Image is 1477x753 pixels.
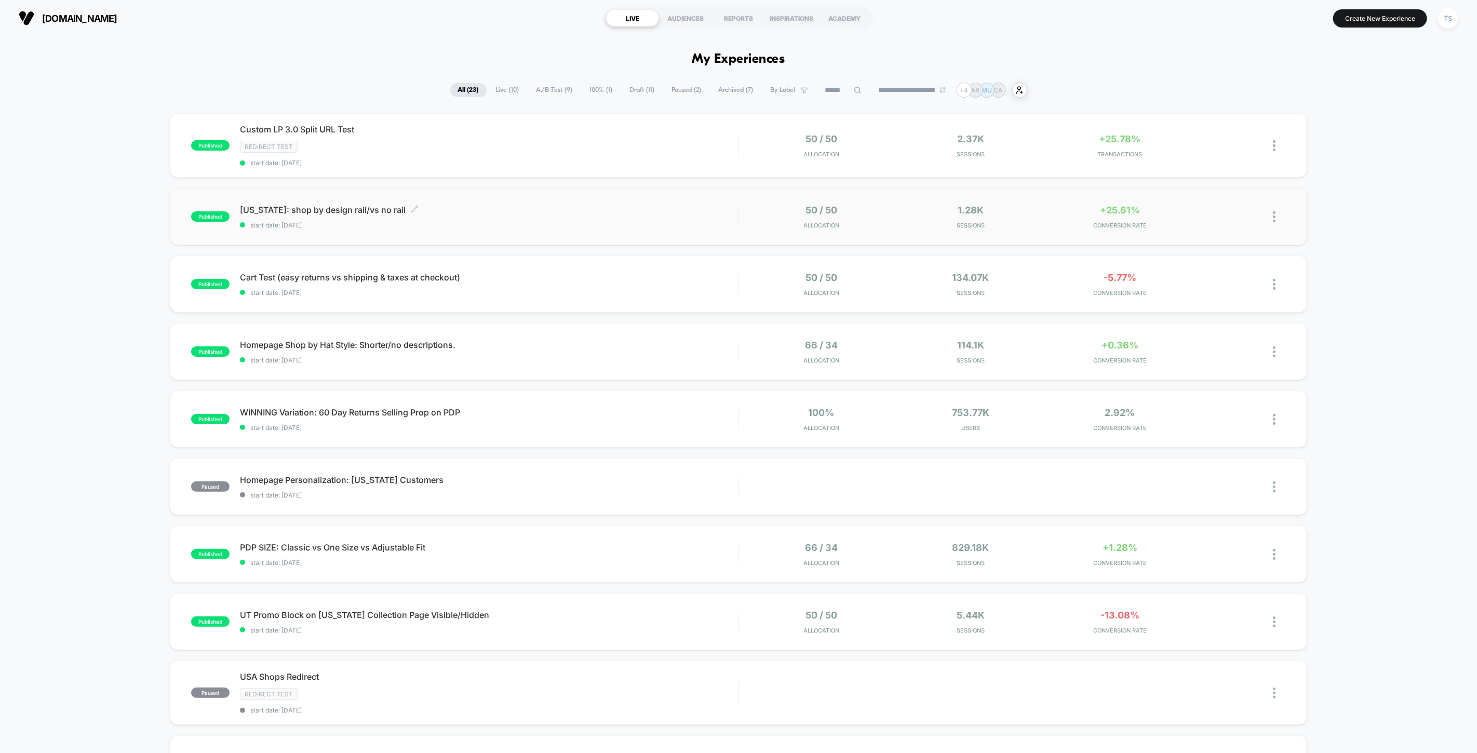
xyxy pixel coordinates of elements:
[1273,414,1275,425] img: close
[1048,424,1192,432] span: CONVERSION RATE
[191,140,230,151] span: published
[1273,549,1275,560] img: close
[1100,205,1140,216] span: +25.61%
[240,626,738,634] span: start date: [DATE]
[957,83,972,98] div: + 4
[692,52,785,67] h1: My Experiences
[1104,272,1136,283] span: -5.77%
[622,83,663,97] span: Draft ( 11 )
[1048,559,1192,567] span: CONVERSION RATE
[191,211,230,222] span: published
[898,627,1043,634] span: Sessions
[711,83,761,97] span: Archived ( 7 )
[240,475,738,485] span: Homepage Personalization: [US_STATE] Customers
[803,627,839,634] span: Allocation
[240,559,738,567] span: start date: [DATE]
[803,357,839,364] span: Allocation
[803,289,839,297] span: Allocation
[240,491,738,499] span: start date: [DATE]
[1438,8,1458,29] div: TS
[659,10,712,26] div: AUDIENCES
[240,159,738,167] span: start date: [DATE]
[240,356,738,364] span: start date: [DATE]
[712,10,765,26] div: REPORTS
[1333,9,1427,28] button: Create New Experience
[240,610,738,620] span: UT Promo Block on [US_STATE] Collection Page Visible/Hidden
[1048,151,1192,158] span: TRANSACTIONS
[1099,133,1141,144] span: +25.78%
[1103,542,1137,553] span: +1.28%
[1273,688,1275,698] img: close
[805,542,838,553] span: 66 / 34
[898,559,1043,567] span: Sessions
[582,83,621,97] span: 100% ( 1 )
[898,424,1043,432] span: Users
[664,83,709,97] span: Paused ( 2 )
[803,151,839,158] span: Allocation
[240,141,298,153] span: Redirect Test
[240,124,738,135] span: Custom LP 3.0 Split URL Test
[952,542,989,553] span: 829.18k
[450,83,487,97] span: All ( 23 )
[898,357,1043,364] span: Sessions
[240,688,298,700] span: Redirect Test
[1048,222,1192,229] span: CONVERSION RATE
[240,671,738,682] span: USA Shops Redirect
[240,542,738,553] span: PDP SIZE: Classic vs One Size vs Adjustable Fit
[765,10,818,26] div: INSPIRATIONS
[809,407,835,418] span: 100%
[19,10,34,26] img: Visually logo
[803,559,839,567] span: Allocation
[191,481,230,492] span: paused
[1273,346,1275,357] img: close
[191,616,230,627] span: published
[805,272,837,283] span: 50 / 50
[191,549,230,559] span: published
[898,289,1043,297] span: Sessions
[191,279,230,289] span: published
[1273,616,1275,627] img: close
[1273,279,1275,290] img: close
[898,151,1043,158] span: Sessions
[958,205,984,216] span: 1.28k
[805,340,838,351] span: 66 / 34
[240,706,738,714] span: start date: [DATE]
[818,10,871,26] div: ACADEMY
[971,86,979,94] p: AR
[240,205,738,215] span: [US_STATE]: shop by design rail/vs no rail
[1048,289,1192,297] span: CONVERSION RATE
[957,133,984,144] span: 2.37k
[939,87,946,93] img: end
[529,83,581,97] span: A/B Test ( 9 )
[957,610,985,621] span: 5.44k
[191,688,230,698] span: paused
[240,340,738,350] span: Homepage Shop by Hat Style: Shorter/no descriptions.
[42,13,117,24] span: [DOMAIN_NAME]
[191,346,230,357] span: published
[240,221,738,229] span: start date: [DATE]
[957,340,984,351] span: 114.1k
[805,133,837,144] span: 50 / 50
[1048,357,1192,364] span: CONVERSION RATE
[191,414,230,424] span: published
[1100,610,1139,621] span: -13.08%
[1273,140,1275,151] img: close
[1435,8,1461,29] button: TS
[803,222,839,229] span: Allocation
[994,86,1003,94] p: CA
[952,272,989,283] span: 134.07k
[1273,211,1275,222] img: close
[1105,407,1135,418] span: 2.92%
[240,272,738,283] span: Cart Test (easy returns vs shipping & taxes at checkout)
[240,289,738,297] span: start date: [DATE]
[240,424,738,432] span: start date: [DATE]
[982,86,992,94] p: MU
[240,407,738,418] span: WINNING Variation: 60 Day Returns Selling Prop on PDP
[1048,627,1192,634] span: CONVERSION RATE
[803,424,839,432] span: Allocation
[488,83,527,97] span: Live ( 10 )
[16,10,120,26] button: [DOMAIN_NAME]
[771,86,796,94] span: By Label
[1273,481,1275,492] img: close
[1102,340,1138,351] span: +0.36%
